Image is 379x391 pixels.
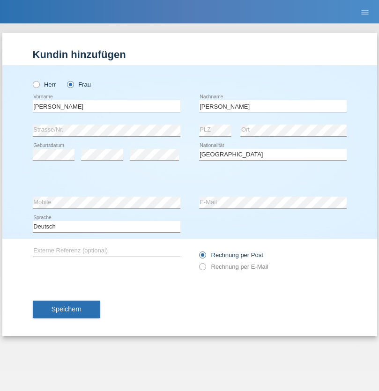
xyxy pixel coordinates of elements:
h1: Kundin hinzufügen [33,49,347,60]
button: Speichern [33,301,100,318]
label: Rechnung per E-Mail [199,263,268,270]
label: Herr [33,81,56,88]
input: Rechnung per Post [199,251,205,263]
a: menu [356,9,374,15]
i: menu [360,7,370,17]
input: Herr [33,81,39,87]
label: Frau [67,81,91,88]
span: Speichern [52,305,82,313]
label: Rechnung per Post [199,251,263,258]
input: Rechnung per E-Mail [199,263,205,275]
input: Frau [67,81,73,87]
